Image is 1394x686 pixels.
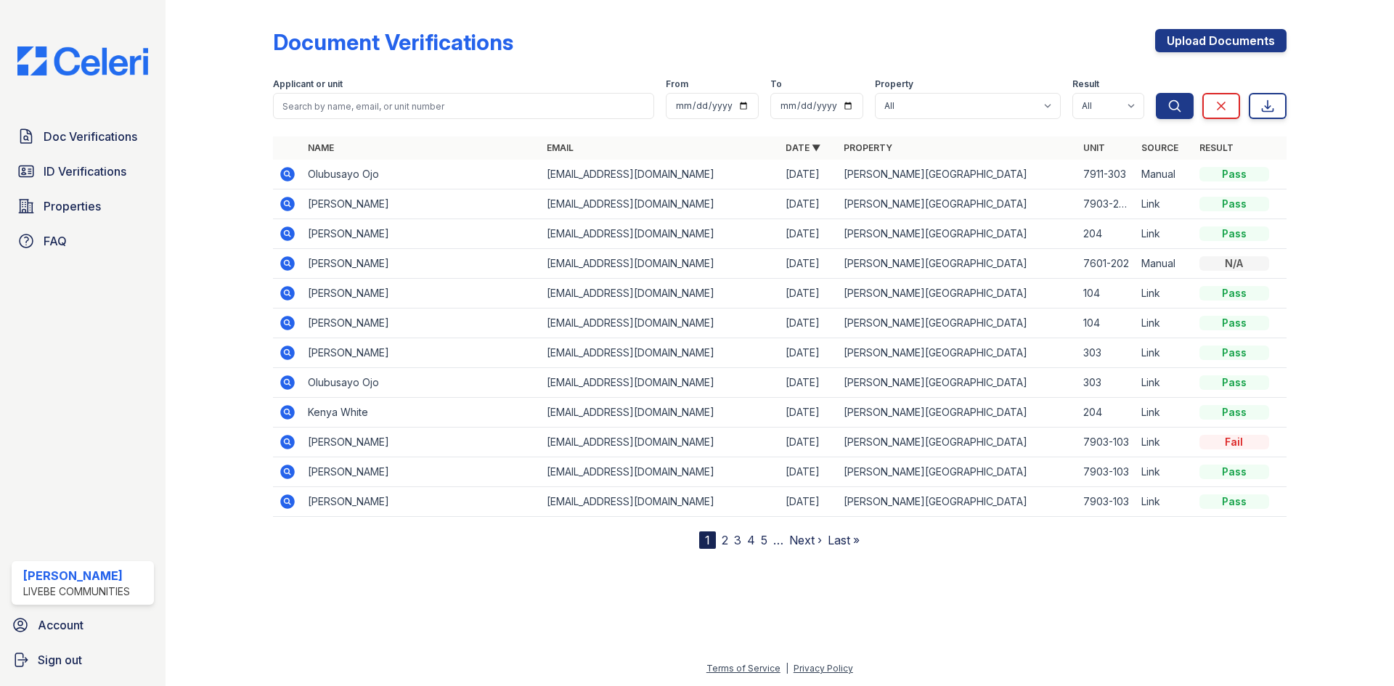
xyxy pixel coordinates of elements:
[838,160,1077,189] td: [PERSON_NAME][GEOGRAPHIC_DATA]
[780,338,838,368] td: [DATE]
[302,160,541,189] td: Olubusayo Ojo
[780,487,838,517] td: [DATE]
[838,368,1077,398] td: [PERSON_NAME][GEOGRAPHIC_DATA]
[747,533,755,547] a: 4
[44,128,137,145] span: Doc Verifications
[786,663,788,674] div: |
[541,368,780,398] td: [EMAIL_ADDRESS][DOMAIN_NAME]
[12,122,154,151] a: Doc Verifications
[1199,167,1269,181] div: Pass
[838,279,1077,309] td: [PERSON_NAME][GEOGRAPHIC_DATA]
[1136,279,1194,309] td: Link
[786,142,820,153] a: Date ▼
[875,78,913,90] label: Property
[1077,457,1136,487] td: 7903-103
[780,249,838,279] td: [DATE]
[6,46,160,75] img: CE_Logo_Blue-a8612792a0a2168367f1c8372b55b34899dd931a85d93a1a3d3e32e68fde9ad4.png
[1199,435,1269,449] div: Fail
[666,78,688,90] label: From
[541,398,780,428] td: [EMAIL_ADDRESS][DOMAIN_NAME]
[541,338,780,368] td: [EMAIL_ADDRESS][DOMAIN_NAME]
[780,398,838,428] td: [DATE]
[1199,142,1234,153] a: Result
[1077,160,1136,189] td: 7911-303
[1199,375,1269,390] div: Pass
[780,189,838,219] td: [DATE]
[1199,346,1269,360] div: Pass
[541,457,780,487] td: [EMAIL_ADDRESS][DOMAIN_NAME]
[541,160,780,189] td: [EMAIL_ADDRESS][DOMAIN_NAME]
[780,457,838,487] td: [DATE]
[1199,197,1269,211] div: Pass
[302,309,541,338] td: [PERSON_NAME]
[1155,29,1287,52] a: Upload Documents
[1077,189,1136,219] td: 7903-202
[1199,286,1269,301] div: Pass
[1199,316,1269,330] div: Pass
[789,533,822,547] a: Next ›
[541,219,780,249] td: [EMAIL_ADDRESS][DOMAIN_NAME]
[541,249,780,279] td: [EMAIL_ADDRESS][DOMAIN_NAME]
[1199,226,1269,241] div: Pass
[547,142,574,153] a: Email
[722,533,728,547] a: 2
[838,338,1077,368] td: [PERSON_NAME][GEOGRAPHIC_DATA]
[273,93,654,119] input: Search by name, email, or unit number
[38,616,83,634] span: Account
[838,249,1077,279] td: [PERSON_NAME][GEOGRAPHIC_DATA]
[302,457,541,487] td: [PERSON_NAME]
[302,249,541,279] td: [PERSON_NAME]
[1136,160,1194,189] td: Manual
[1136,219,1194,249] td: Link
[1077,487,1136,517] td: 7903-103
[1199,405,1269,420] div: Pass
[1136,487,1194,517] td: Link
[308,142,334,153] a: Name
[706,663,780,674] a: Terms of Service
[838,457,1077,487] td: [PERSON_NAME][GEOGRAPHIC_DATA]
[1136,457,1194,487] td: Link
[780,368,838,398] td: [DATE]
[302,487,541,517] td: [PERSON_NAME]
[734,533,741,547] a: 3
[273,29,513,55] div: Document Verifications
[541,428,780,457] td: [EMAIL_ADDRESS][DOMAIN_NAME]
[1141,142,1178,153] a: Source
[1136,428,1194,457] td: Link
[780,219,838,249] td: [DATE]
[12,157,154,186] a: ID Verifications
[1077,219,1136,249] td: 204
[838,428,1077,457] td: [PERSON_NAME][GEOGRAPHIC_DATA]
[44,232,67,250] span: FAQ
[1077,279,1136,309] td: 104
[38,651,82,669] span: Sign out
[6,645,160,674] button: Sign out
[302,279,541,309] td: [PERSON_NAME]
[1077,398,1136,428] td: 204
[780,428,838,457] td: [DATE]
[44,197,101,215] span: Properties
[699,531,716,549] div: 1
[828,533,860,547] a: Last »
[1199,494,1269,509] div: Pass
[12,192,154,221] a: Properties
[12,226,154,256] a: FAQ
[1077,309,1136,338] td: 104
[1077,368,1136,398] td: 303
[1136,249,1194,279] td: Manual
[780,309,838,338] td: [DATE]
[541,309,780,338] td: [EMAIL_ADDRESS][DOMAIN_NAME]
[761,533,767,547] a: 5
[302,338,541,368] td: [PERSON_NAME]
[1199,256,1269,271] div: N/A
[302,428,541,457] td: [PERSON_NAME]
[1072,78,1099,90] label: Result
[1077,249,1136,279] td: 7601-202
[302,368,541,398] td: Olubusayo Ojo
[838,189,1077,219] td: [PERSON_NAME][GEOGRAPHIC_DATA]
[794,663,853,674] a: Privacy Policy
[6,611,160,640] a: Account
[1136,398,1194,428] td: Link
[1136,338,1194,368] td: Link
[541,189,780,219] td: [EMAIL_ADDRESS][DOMAIN_NAME]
